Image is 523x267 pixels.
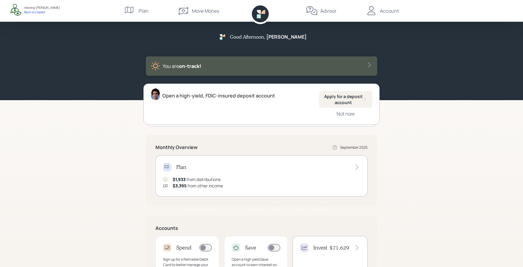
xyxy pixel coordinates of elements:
div: Apply for a deposit account [324,94,367,105]
h5: Accounts [155,225,368,231]
span: $3,395 [173,183,186,189]
div: Move Money [192,7,219,14]
div: from other income [173,183,223,189]
img: sunny-XHVQM73Q.digested.png [151,61,160,71]
span: on‑track! [179,63,201,69]
div: Open a high-yield, FDIC-insured deposit account [162,92,275,99]
button: Apply for a deposit account [319,91,372,108]
div: September 2025 [340,145,368,150]
div: Plan [139,7,149,14]
div: Account [380,7,399,14]
div: Advisor [320,7,337,14]
div: from distributions [173,176,221,183]
div: Not now [337,110,355,117]
h4: Save [245,244,256,251]
h4: Plan [176,164,186,170]
h5: Monthly Overview [155,145,198,150]
h4: Invest [313,244,327,251]
span: $1,933 [173,176,186,182]
div: Back to Copilot [24,10,60,14]
div: Viewing: [PERSON_NAME] [24,5,60,10]
img: harrison-schaefer-headshot-2.png [151,88,160,100]
div: You are [163,62,201,70]
h5: Good Afternoon , [230,34,265,40]
h4: Spend [176,244,192,251]
h4: $71,629 [330,244,349,251]
h5: [PERSON_NAME] [266,34,307,40]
